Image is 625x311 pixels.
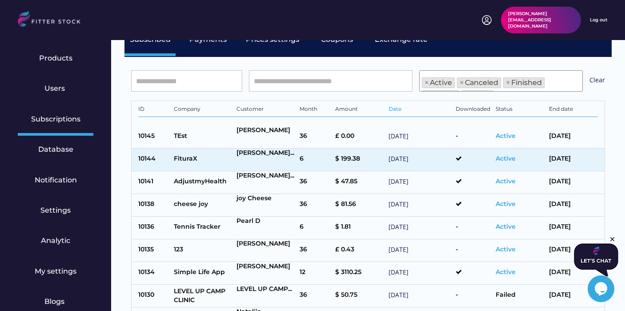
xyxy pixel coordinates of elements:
[300,177,331,188] div: 36
[549,200,598,211] div: [DATE]
[174,268,232,279] div: Simple Life App
[236,126,295,135] div: [PERSON_NAME]
[138,132,169,143] div: 10145
[590,17,607,23] div: Log out
[335,222,384,234] div: $ 1.81
[174,154,232,166] div: FituraX
[496,291,545,302] div: Failed
[335,245,384,256] div: £ 0.43
[300,200,331,211] div: 36
[496,200,545,211] div: Active
[335,177,384,188] div: $ 47.85
[508,11,574,29] div: [PERSON_NAME][EMAIL_ADDRESS][DOMAIN_NAME]
[300,105,331,114] div: Month
[549,245,598,256] div: [DATE]
[335,291,384,302] div: $ 50.75
[425,79,429,86] span: ×
[44,84,67,93] div: Users
[456,222,491,234] div: -
[138,245,169,256] div: 10135
[174,200,232,211] div: cheese joy
[496,222,545,234] div: Active
[174,222,232,234] div: Tennis Tracker
[496,245,545,256] div: Active
[138,268,169,279] div: 10134
[335,154,384,166] div: $ 199.38
[389,222,451,234] div: [DATE]
[496,154,545,166] div: Active
[38,145,73,154] div: Database
[236,217,295,226] div: Pearl D
[422,90,459,101] li: Paused
[236,262,295,271] div: [PERSON_NAME]
[39,53,72,63] div: Products
[300,154,331,166] div: 6
[138,177,169,188] div: 10141
[35,175,77,185] div: Notification
[138,105,169,114] div: ID
[389,291,451,302] div: [DATE]
[496,132,545,143] div: Active
[138,154,169,166] div: 10144
[300,291,331,302] div: 36
[422,77,455,88] li: Active
[549,222,598,234] div: [DATE]
[35,267,76,276] div: My settings
[456,291,491,302] div: -
[549,268,598,279] div: [DATE]
[236,194,295,203] div: joy Cheese
[236,239,295,248] div: [PERSON_NAME]
[456,132,491,143] div: -
[174,245,232,256] div: 123
[236,285,295,294] div: LEVEL UP CAMP...
[389,154,451,166] div: [DATE]
[457,77,501,88] li: Canceled
[335,105,384,114] div: Amount
[174,105,232,114] div: Company
[549,132,598,143] div: [DATE]
[503,77,545,88] li: Finished
[44,297,67,307] div: Blogs
[496,177,545,188] div: Active
[174,287,232,304] div: LEVEL UP CAMP CLINIC
[138,291,169,302] div: 10130
[588,275,616,302] iframe: chat widget
[138,222,169,234] div: 10136
[461,90,493,101] li: Failed
[300,245,331,256] div: 36
[389,105,451,114] div: Date
[589,76,605,87] div: Clear
[389,132,451,143] div: [DATE]
[300,222,331,234] div: 6
[460,79,464,86] span: ×
[18,11,88,29] img: LOGO.svg
[389,268,451,279] div: [DATE]
[481,15,492,25] img: profile-circle.svg
[389,177,451,188] div: [DATE]
[389,200,451,211] div: [DATE]
[335,132,384,143] div: £ 0.00
[549,105,598,114] div: End date
[389,245,451,256] div: [DATE]
[300,268,331,279] div: 12
[496,105,545,114] div: Status
[574,235,618,276] iframe: chat widget
[236,105,295,114] div: Customer
[549,177,598,188] div: [DATE]
[549,154,598,166] div: [DATE]
[335,200,384,211] div: $ 81.56
[496,268,545,279] div: Active
[40,206,71,215] div: Settings
[549,291,598,302] div: [DATE]
[31,114,80,124] div: Subscriptions
[506,79,510,86] span: ×
[300,132,331,143] div: 36
[174,132,232,143] div: TEst
[456,105,491,114] div: Downloaded
[236,149,295,158] div: [PERSON_NAME]...
[456,245,491,256] div: -
[236,171,295,180] div: [PERSON_NAME]...
[335,268,384,279] div: $ 3110.25
[174,177,232,188] div: AdjustmyHealth
[41,236,70,246] div: Analytic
